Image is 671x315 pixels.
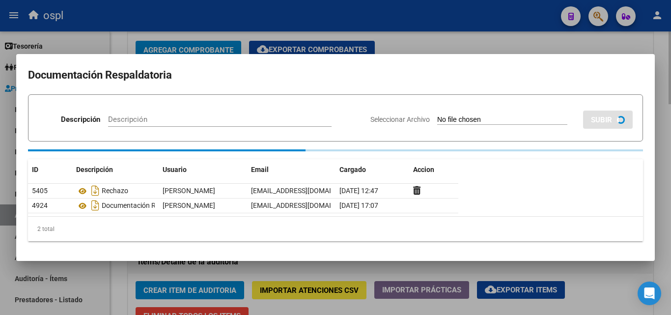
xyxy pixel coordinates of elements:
span: 4924 [32,201,48,209]
datatable-header-cell: Descripción [72,159,159,180]
div: Open Intercom Messenger [638,282,661,305]
span: [DATE] 12:47 [339,187,378,195]
span: [EMAIL_ADDRESS][DOMAIN_NAME] [251,187,360,195]
span: Descripción [76,166,113,173]
h2: Documentación Respaldatoria [28,66,643,85]
span: SUBIR [591,115,612,124]
span: Seleccionar Archivo [370,115,430,123]
span: Cargado [339,166,366,173]
datatable-header-cell: Email [247,159,335,180]
span: [PERSON_NAME] [163,201,215,209]
span: [EMAIL_ADDRESS][DOMAIN_NAME] [251,201,360,209]
p: Descripción [61,114,100,125]
datatable-header-cell: Cargado [335,159,409,180]
i: Descargar documento [89,198,102,213]
datatable-header-cell: Accion [409,159,458,180]
i: Descargar documento [89,183,102,199]
div: Rechazo [76,183,155,199]
span: [DATE] 17:07 [339,201,378,209]
datatable-header-cell: ID [28,159,72,180]
span: ID [32,166,38,173]
button: SUBIR [583,111,633,129]
span: Email [251,166,269,173]
span: Usuario [163,166,187,173]
span: 5405 [32,187,48,195]
datatable-header-cell: Usuario [159,159,247,180]
span: Accion [413,166,434,173]
span: [PERSON_NAME] [163,187,215,195]
div: Documentación Respaldatoria. [76,198,155,213]
div: 2 total [28,217,643,241]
